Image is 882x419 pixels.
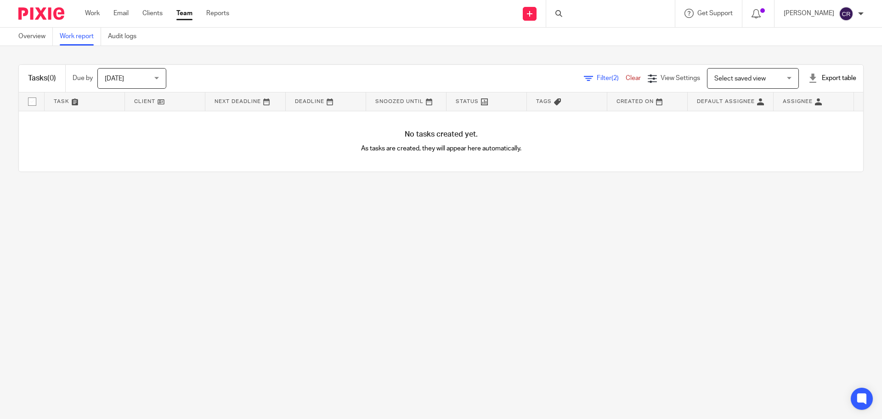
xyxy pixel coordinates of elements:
a: Overview [18,28,53,46]
img: svg%3E [839,6,854,21]
h1: Tasks [28,74,56,83]
span: Tags [536,99,552,104]
p: As tasks are created, they will appear here automatically. [230,144,652,153]
span: (2) [611,75,619,81]
h4: No tasks created yet. [19,130,863,139]
a: Team [176,9,192,18]
a: Clients [142,9,163,18]
a: Reports [206,9,229,18]
div: Export table [808,74,856,83]
p: [PERSON_NAME] [784,9,834,18]
span: Select saved view [714,75,766,82]
a: Clear [626,75,641,81]
span: [DATE] [105,75,124,82]
a: Email [113,9,129,18]
a: Audit logs [108,28,143,46]
img: Pixie [18,7,64,20]
span: Get Support [697,10,733,17]
a: Work report [60,28,101,46]
a: Work [85,9,100,18]
span: (0) [47,75,56,82]
p: Due by [73,74,93,83]
span: View Settings [661,75,700,81]
span: Filter [597,75,626,81]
